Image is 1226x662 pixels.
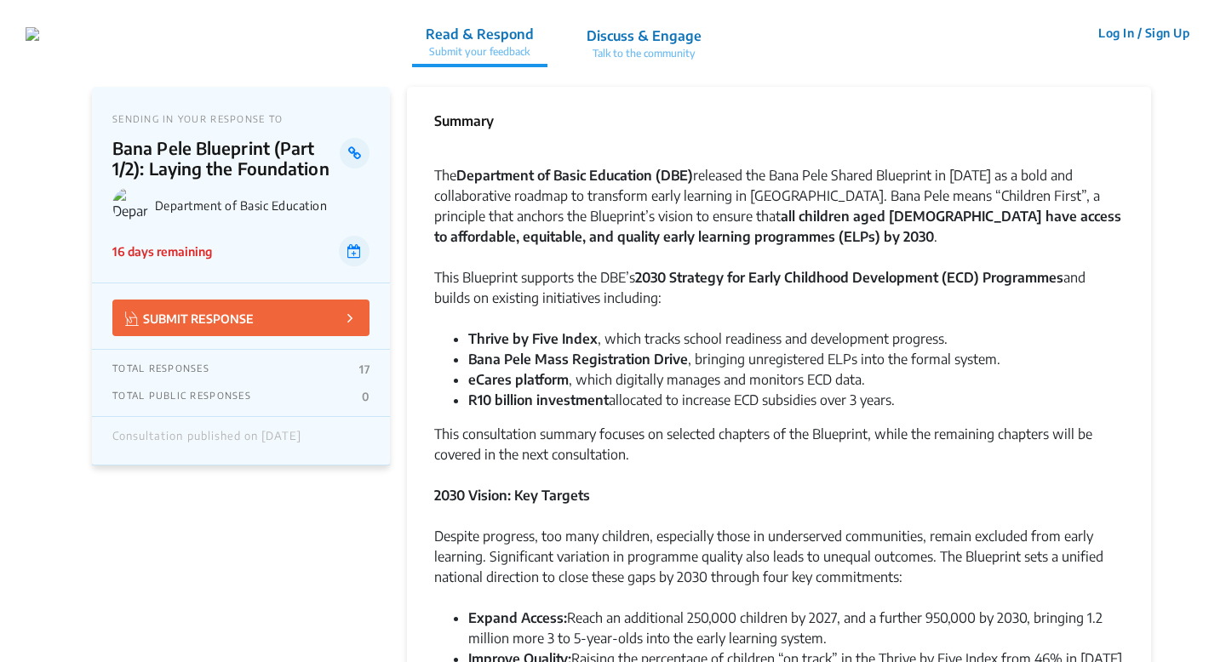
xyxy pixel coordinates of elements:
[112,187,148,223] img: Department of Basic Education logo
[468,328,1124,349] li: , which tracks school readiness and development progress.
[468,608,1124,648] li: Reach an additional 250,000 children by 2027, and a further 950,000 by 2030, bringing 1.2 million...
[434,487,590,504] strong: 2030 Vision: Key Targets
[359,362,370,376] p: 17
[112,430,301,452] div: Consultation published on [DATE]
[426,24,534,44] p: Read & Respond
[456,167,693,184] strong: Department of Basic Education (DBE)
[468,349,1124,369] li: , bringing unregistered ELPs into the formal system.
[468,391,533,408] strong: R10 billion
[1087,20,1200,46] button: Log In / Sign Up
[112,362,209,376] p: TOTAL RESPONSES
[635,269,1063,286] strong: 2030 Strategy for Early Childhood Development (ECD) Programmes
[468,609,567,626] strong: Expand Access:
[112,243,212,260] p: 16 days remaining
[468,351,688,368] strong: Bana Pele Mass Registration Drive
[112,390,251,403] p: TOTAL PUBLIC RESPONSES
[125,311,139,326] img: Vector.jpg
[468,330,598,347] strong: Thrive by Five Index
[112,300,370,336] button: SUBMIT RESPONSE
[112,138,340,179] p: Bana Pele Blueprint (Part 1/2): Laying the Foundation
[468,371,569,388] strong: eCares platform
[434,526,1124,608] div: Despite progress, too many children, especially those in underserved communities, remain excluded...
[536,391,609,408] strong: investment
[468,369,1124,390] li: , which digitally manages and monitors ECD data.
[125,308,254,328] p: SUBMIT RESPONSE
[426,44,534,60] p: Submit your feedback
[587,46,702,61] p: Talk to the community
[468,390,1124,410] li: allocated to increase ECD subsidies over 3 years.
[434,267,1124,328] div: This Blueprint supports the DBE’s and builds on existing initiatives including:
[362,390,370,403] p: 0
[112,113,370,124] p: SENDING IN YOUR RESPONSE TO
[434,111,494,131] p: Summary
[155,198,370,213] p: Department of Basic Education
[434,165,1124,267] div: The released the Bana Pele Shared Blueprint in [DATE] as a bold and collaborative roadmap to tran...
[434,424,1124,485] div: This consultation summary focuses on selected chapters of the Blueprint, while the remaining chap...
[587,26,702,46] p: Discuss & Engage
[26,27,39,41] img: r3bhv9o7vttlwasn7lg2llmba4yf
